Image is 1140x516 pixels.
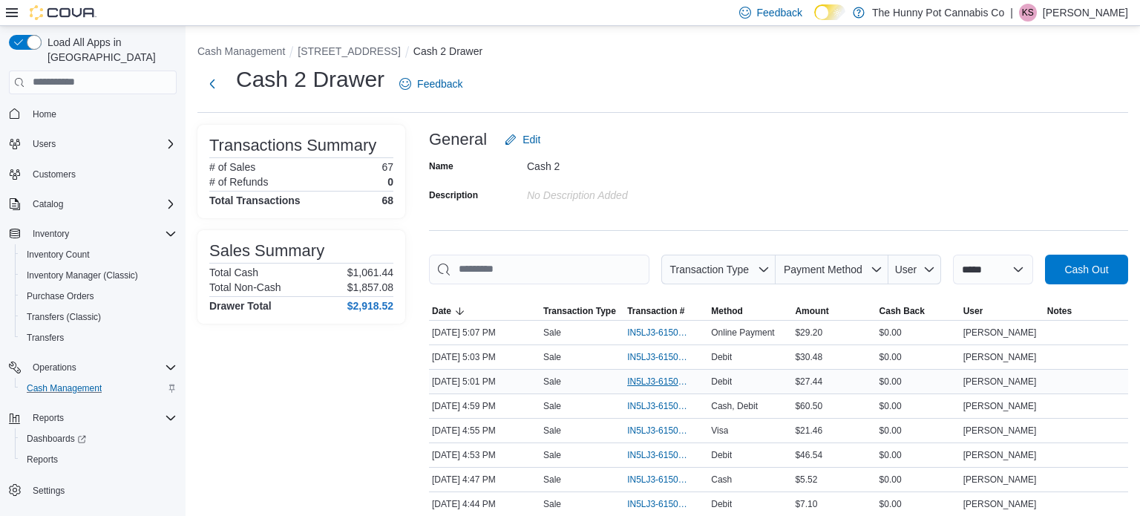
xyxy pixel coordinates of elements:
div: [DATE] 4:53 PM [429,446,540,464]
span: Purchase Orders [27,290,94,302]
a: Transfers [21,329,70,347]
span: Reports [27,409,177,427]
p: Sale [543,376,561,388]
button: IN5LJ3-6150462 [627,397,705,415]
button: Cash Out [1045,255,1128,284]
img: Cova [30,5,96,20]
input: Dark Mode [814,4,845,20]
button: Next [197,69,227,99]
button: IN5LJ3-6150542 [627,324,705,342]
span: Reports [27,454,58,466]
span: Debit [711,376,732,388]
span: Inventory Count [21,246,177,264]
span: Inventory [33,228,69,240]
span: Dark Mode [814,20,815,21]
h6: Total Non-Cash [209,281,281,293]
span: Catalog [33,198,63,210]
span: Amount [795,305,828,317]
span: Notes [1047,305,1072,317]
button: Inventory [3,223,183,244]
span: Settings [27,480,177,499]
p: Sale [543,425,561,437]
a: Transfers (Classic) [21,308,107,326]
button: IN5LJ3-6150416 [627,446,705,464]
div: [DATE] 5:03 PM [429,348,540,366]
div: [DATE] 4:59 PM [429,397,540,415]
span: Method [711,305,743,317]
input: This is a search bar. As you type, the results lower in the page will automatically filter. [429,255,649,284]
button: Reports [27,409,70,427]
h1: Cash 2 Drawer [236,65,384,94]
span: IN5LJ3-6150542 [627,327,690,339]
button: Home [3,103,183,125]
span: KS [1022,4,1034,22]
span: Feedback [757,5,802,20]
span: $27.44 [795,376,822,388]
span: [PERSON_NAME] [963,498,1037,510]
button: IN5LJ3-6150434 [627,422,705,440]
span: Load All Apps in [GEOGRAPHIC_DATA] [42,35,177,65]
span: Reports [21,451,177,468]
span: [PERSON_NAME] [963,474,1037,486]
button: Cash Management [15,378,183,399]
button: Purchase Orders [15,286,183,307]
p: | [1010,4,1013,22]
h3: Transactions Summary [209,137,376,154]
span: $29.20 [795,327,822,339]
label: Description [429,189,478,201]
a: Inventory Manager (Classic) [21,267,144,284]
span: [PERSON_NAME] [963,376,1037,388]
p: Sale [543,327,561,339]
span: $60.50 [795,400,822,412]
div: $0.00 [877,348,960,366]
button: Users [3,134,183,154]
span: Debit [711,449,732,461]
button: Transaction Type [540,302,624,320]
span: Edit [522,132,540,147]
p: The Hunny Pot Cannabis Co [872,4,1004,22]
h3: General [429,131,487,148]
h3: Sales Summary [209,242,324,260]
div: [DATE] 4:44 PM [429,495,540,513]
span: IN5LJ3-6150462 [627,400,690,412]
span: Inventory Manager (Classic) [21,267,177,284]
span: Debit [711,498,732,510]
span: Date [432,305,451,317]
span: User [963,305,983,317]
button: Users [27,135,62,153]
span: [PERSON_NAME] [963,351,1037,363]
span: Payment Method [784,264,862,275]
button: Customers [3,163,183,185]
button: Catalog [3,194,183,215]
div: $0.00 [877,422,960,440]
button: Transfers (Classic) [15,307,183,327]
span: IN5LJ3-6150327 [627,498,690,510]
nav: An example of EuiBreadcrumbs [197,44,1128,62]
button: Transaction Type [661,255,776,284]
span: Transfers (Classic) [27,311,101,323]
span: Reports [33,412,64,424]
h6: Total Cash [209,267,258,278]
button: [STREET_ADDRESS] [298,45,400,57]
h6: # of Refunds [209,176,268,188]
span: IN5LJ3-6150434 [627,425,690,437]
span: Dashboards [21,430,177,448]
span: IN5LJ3-6150502 [627,351,690,363]
h4: 68 [381,195,393,206]
span: Transaction Type [543,305,616,317]
span: Inventory [27,225,177,243]
p: Sale [543,400,561,412]
div: No Description added [527,183,726,201]
span: Home [33,108,56,120]
span: Settings [33,485,65,497]
label: Name [429,160,453,172]
span: Customers [33,169,76,180]
button: Edit [499,125,546,154]
button: Reports [3,408,183,428]
button: IN5LJ3-6150491 [627,373,705,391]
span: Transfers [27,332,64,344]
span: Transaction # [627,305,684,317]
p: $1,857.08 [347,281,393,293]
div: Cash 2 [527,154,726,172]
p: Sale [543,498,561,510]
